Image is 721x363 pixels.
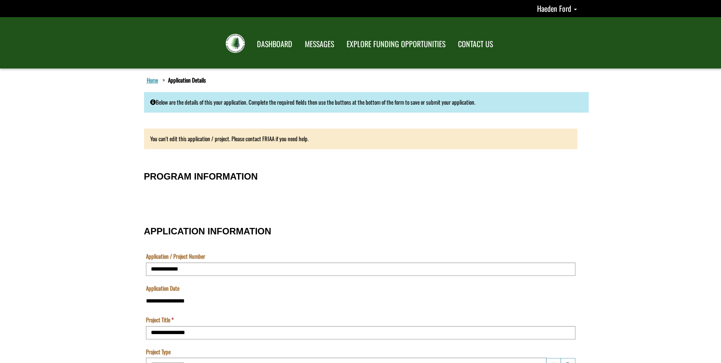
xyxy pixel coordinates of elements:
[146,284,179,292] label: Application Date
[226,34,245,53] img: FRIAA Submissions Portal
[145,75,160,85] a: Home
[250,32,499,54] nav: Main Navigation
[299,35,340,54] a: MESSAGES
[144,226,577,236] h3: APPLICATION INFORMATION
[144,92,589,112] div: Below are the details of this your application. Complete the required fields then use the buttons...
[146,348,171,356] label: Project Type
[537,3,571,14] span: Haeden Ford
[144,172,577,181] h3: PROGRAM INFORMATION
[537,3,577,14] a: Haeden Ford
[251,35,298,54] a: DASHBOARD
[146,316,174,324] label: Project Title
[146,252,205,260] label: Application / Project Number
[341,35,451,54] a: EXPLORE FUNDING OPPORTUNITIES
[144,129,577,149] div: You can't edit this application / project. Please contact FRIAA if you need help.
[146,326,575,339] input: Project Title
[144,164,577,211] fieldset: PROGRAM INFORMATION
[161,76,206,84] li: Application Details
[452,35,499,54] a: CONTACT US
